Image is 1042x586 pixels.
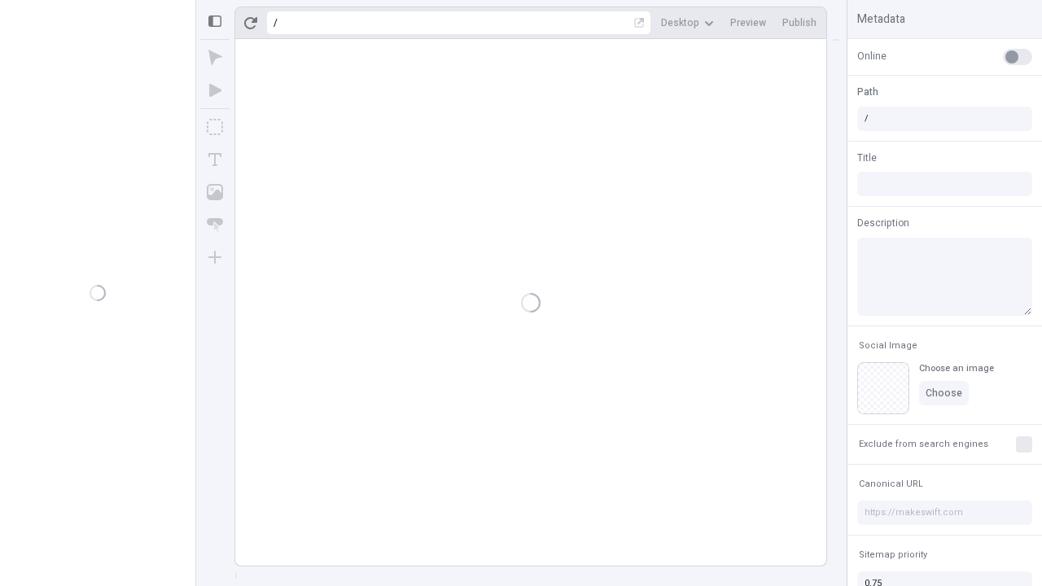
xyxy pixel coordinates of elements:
span: Path [857,85,878,99]
button: Canonical URL [856,474,926,494]
button: Publish [776,11,823,35]
button: Preview [724,11,773,35]
button: Text [200,145,230,174]
button: Exclude from search engines [856,435,992,454]
div: / [274,16,278,29]
button: Sitemap priority [856,545,930,565]
button: Choose [919,381,969,405]
span: Desktop [661,16,699,29]
span: Publish [782,16,817,29]
span: Title [857,151,877,165]
span: Exclude from search engines [859,438,988,450]
span: Preview [730,16,766,29]
button: Social Image [856,336,921,356]
span: Choose [926,387,962,400]
button: Box [200,112,230,142]
button: Image [200,177,230,207]
button: Desktop [655,11,720,35]
button: Button [200,210,230,239]
span: Social Image [859,339,917,352]
span: Sitemap priority [859,549,927,561]
span: Description [857,216,909,230]
div: Choose an image [919,362,994,374]
span: Canonical URL [859,478,923,490]
input: https://makeswift.com [857,501,1032,525]
span: Online [857,49,887,63]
